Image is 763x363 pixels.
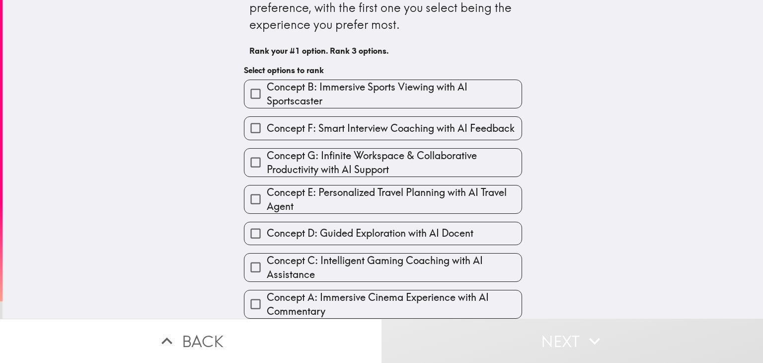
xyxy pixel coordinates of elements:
span: Concept A: Immersive Cinema Experience with AI Commentary [267,290,522,318]
button: Concept E: Personalized Travel Planning with AI Travel Agent [244,185,522,213]
span: Concept E: Personalized Travel Planning with AI Travel Agent [267,185,522,213]
span: Concept G: Infinite Workspace & Collaborative Productivity with AI Support [267,149,522,177]
button: Concept G: Infinite Workspace & Collaborative Productivity with AI Support [244,149,522,177]
span: Concept C: Intelligent Gaming Coaching with AI Assistance [267,254,522,281]
span: Concept B: Immersive Sports Viewing with AI Sportscaster [267,80,522,108]
button: Concept D: Guided Exploration with AI Docent [244,222,522,245]
h6: Rank your #1 option. Rank 3 options. [249,45,517,56]
span: Concept D: Guided Exploration with AI Docent [267,226,473,240]
button: Concept F: Smart Interview Coaching with AI Feedback [244,117,522,139]
button: Concept A: Immersive Cinema Experience with AI Commentary [244,290,522,318]
button: Concept C: Intelligent Gaming Coaching with AI Assistance [244,254,522,281]
h6: Select options to rank [244,65,522,76]
span: Concept F: Smart Interview Coaching with AI Feedback [267,121,515,135]
button: Concept B: Immersive Sports Viewing with AI Sportscaster [244,80,522,108]
button: Next [381,319,763,363]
